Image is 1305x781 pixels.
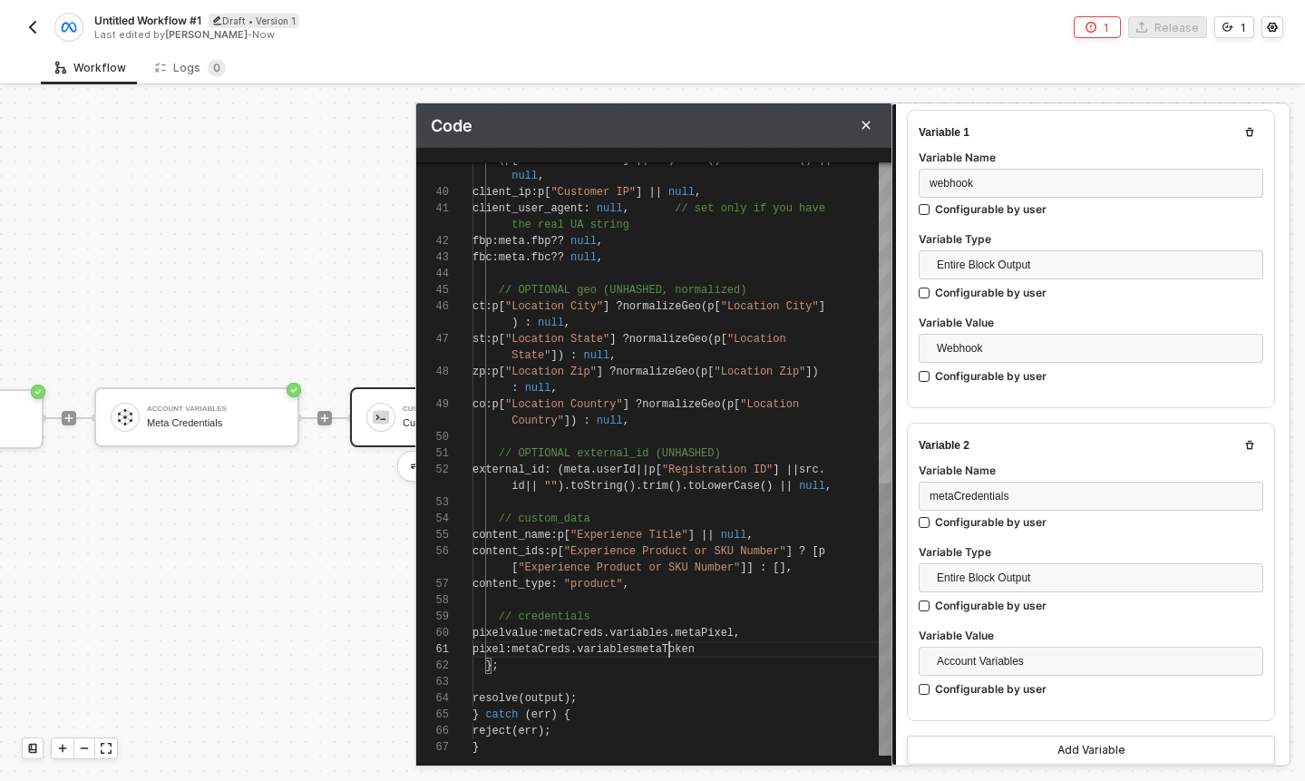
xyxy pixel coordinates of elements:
div: Configurable by user [935,681,1047,697]
span: [ [499,333,505,346]
button: Release [1128,16,1207,38]
span: || [786,464,799,476]
span: toString [570,480,623,493]
span: ? [616,300,622,313]
span: "Registration ID" [662,464,773,476]
span: p [648,464,655,476]
label: Variable Value [919,315,1263,330]
span: ]) [805,366,818,378]
div: 57 [416,576,449,592]
span: Entire Block Output [937,564,1252,591]
label: Variable Type [919,544,1263,560]
div: Variable 1 [919,125,969,141]
div: Workflow [55,61,126,75]
div: 55 [416,527,449,543]
span: : [485,300,492,313]
span: normalizeGeo [629,333,707,346]
span: null [721,529,747,542]
div: 46 [416,298,449,315]
span: . [525,235,531,248]
span: ) [550,708,557,721]
span: "Location City" [505,300,603,313]
span: ] [688,529,695,542]
span: : [492,235,499,248]
span: . [668,627,675,639]
div: Configurable by user [935,514,1047,530]
div: 1 [1241,20,1246,35]
div: 43 [416,249,449,266]
span: , [734,627,740,639]
span: icon-versioning [1222,22,1233,33]
span: // OPTIONAL external_id (UNHASHED) [499,447,721,460]
span: ]] [740,561,753,574]
span: ). [558,480,570,493]
span: ?? [550,235,563,248]
span: null [570,235,597,248]
span: [ [499,300,505,313]
span: "Customer IP" [550,186,636,199]
div: 47 [416,331,449,347]
span: } [472,741,479,754]
span: ( [511,725,518,737]
span: client_user_agent [472,202,583,215]
span: err [531,708,551,721]
div: Add Variable [1057,743,1125,757]
span: trim [642,480,668,493]
span: , [825,480,832,493]
span: [ [734,398,740,411]
span: null [570,251,597,264]
span: , [597,251,603,264]
span: zp [472,366,485,378]
span: pixelvalue [472,627,538,639]
span: { [564,708,570,721]
span: || [701,529,714,542]
div: 48 [416,364,449,380]
div: 56 [416,543,449,560]
div: 42 [416,233,449,249]
span: Entire Block Output [937,251,1252,278]
span: [ [812,545,818,558]
span: normalizeGeo [616,366,694,378]
span: , [550,382,557,395]
div: 59 [416,609,449,625]
span: Code [431,116,472,135]
div: 61 [416,641,449,658]
span: ); [538,725,550,737]
span: (). [623,480,643,493]
span: fbc [531,251,551,264]
span: ( [721,398,727,411]
span: "Location Country" [505,398,623,411]
span: fbc [472,251,492,264]
div: 49 [416,396,449,413]
span: "Experience Product or SKU Number" [518,561,740,574]
span: ( [701,300,707,313]
span: Webhook [937,335,1252,362]
span: null [511,170,538,182]
span: || [636,464,648,476]
span: ct [472,300,485,313]
div: Configurable by user [935,201,1047,217]
span: : [485,398,492,411]
span: (). [668,480,688,493]
span: || [525,480,538,493]
span: ] [636,186,642,199]
div: 40 [416,184,449,200]
div: 54 [416,511,449,527]
span: co [472,398,485,411]
label: Variable Value [919,628,1263,643]
span: ] [609,333,616,346]
span: toLowerCase [688,480,760,493]
span: output [525,692,564,705]
span: meta [499,251,525,264]
span: , [623,202,629,215]
span: "Location [740,398,799,411]
span: : [525,317,531,329]
span: icon-play [57,743,68,754]
span: "Location State" [505,333,609,346]
span: p [492,333,499,346]
span: icon-settings [1267,22,1278,33]
span: p [727,398,734,411]
div: 50 [416,429,449,445]
div: 58 [416,592,449,609]
span: ) [511,317,518,329]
